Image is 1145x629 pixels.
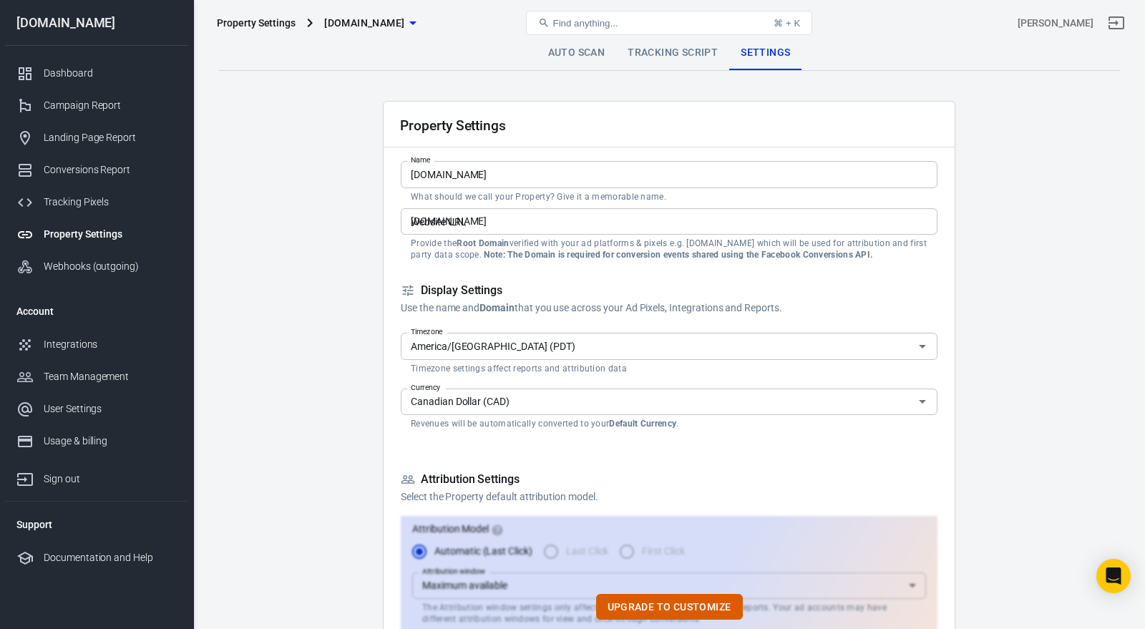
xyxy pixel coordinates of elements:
[44,195,177,210] div: Tracking Pixels
[1018,16,1093,31] div: Account id: zL4j7kky
[401,208,937,235] input: example.com
[401,301,937,316] p: Use the name and that you use across your Ad Pixels, Integrations and Reports.
[44,337,177,352] div: Integrations
[217,16,296,30] div: Property Settings
[5,89,188,122] a: Campaign Report
[401,489,937,504] p: Select the Property default attribution model.
[44,259,177,274] div: Webhooks (outgoing)
[457,238,509,248] strong: Root Domain
[318,10,422,36] button: [DOMAIN_NAME]
[5,507,188,542] li: Support
[400,118,506,133] h2: Property Settings
[484,250,872,260] strong: Note: The Domain is required for conversion events shared using the Facebook Conversions API.
[5,393,188,425] a: User Settings
[1096,559,1131,593] div: Open Intercom Messenger
[324,14,404,32] span: sansarsolutions.ca
[5,361,188,393] a: Team Management
[401,283,937,298] h5: Display Settings
[44,130,177,145] div: Landing Page Report
[411,326,443,337] label: Timezone
[411,363,927,374] p: Timezone settings affect reports and attribution data
[411,191,927,203] p: What should we call your Property? Give it a memorable name.
[5,218,188,250] a: Property Settings
[44,434,177,449] div: Usage & billing
[44,162,177,177] div: Conversions Report
[774,18,800,29] div: ⌘ + K
[411,382,441,393] label: Currency
[912,391,932,411] button: Open
[405,393,910,411] input: USD
[729,36,801,70] a: Settings
[44,472,177,487] div: Sign out
[5,425,188,457] a: Usage & billing
[411,238,927,260] p: Provide the verified with your ad platforms & pixels e.g. [DOMAIN_NAME] which will be used for at...
[5,250,188,283] a: Webhooks (outgoing)
[537,36,617,70] a: Auto Scan
[44,98,177,113] div: Campaign Report
[411,155,431,165] label: Name
[5,328,188,361] a: Integrations
[616,36,729,70] a: Tracking Script
[44,550,177,565] div: Documentation and Help
[526,11,812,35] button: Find anything...⌘ + K
[479,302,515,313] strong: Domain
[401,472,937,487] h5: Attribution Settings
[411,418,927,429] p: Revenues will be automatically converted to your .
[552,18,618,29] span: Find anything...
[44,66,177,81] div: Dashboard
[596,594,743,620] button: Upgrade to customize
[5,294,188,328] li: Account
[5,186,188,218] a: Tracking Pixels
[44,401,177,416] div: User Settings
[5,457,188,495] a: Sign out
[5,57,188,89] a: Dashboard
[422,566,486,577] label: Attribution window
[5,154,188,186] a: Conversions Report
[5,16,188,29] div: [DOMAIN_NAME]
[5,122,188,154] a: Landing Page Report
[609,419,676,429] strong: Default Currency
[405,337,910,355] input: UTC
[1099,6,1134,40] a: Sign out
[912,336,932,356] button: Open
[401,161,937,187] input: Your Website Name
[44,227,177,242] div: Property Settings
[44,369,177,384] div: Team Management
